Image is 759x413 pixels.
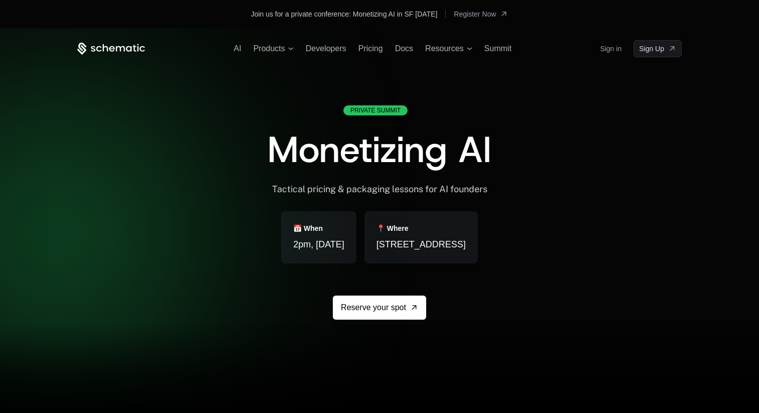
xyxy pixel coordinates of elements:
a: Reserve your spot [333,296,426,320]
a: Sign in [600,41,621,57]
span: [STREET_ADDRESS] [376,237,466,251]
a: Docs [395,44,413,53]
span: Resources [425,44,463,53]
span: Sign Up [639,44,664,54]
div: Private Summit [343,105,408,115]
span: 2pm, [DATE] [293,237,344,251]
a: [object Object] [454,6,508,22]
div: 📅 When [293,223,323,233]
a: AI [234,44,241,53]
a: Developers [306,44,346,53]
span: Register Now [454,9,496,19]
div: Join us for a private conference: Monetizing AI in SF [DATE] [251,9,438,19]
a: Summit [484,44,512,53]
div: Tactical pricing & packaging lessons for AI founders [272,184,487,195]
a: Pricing [358,44,383,53]
div: 📍 Where [376,223,409,233]
span: Products [254,44,285,53]
span: Monetizing AI [268,125,491,174]
a: [object Object] [634,40,682,57]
